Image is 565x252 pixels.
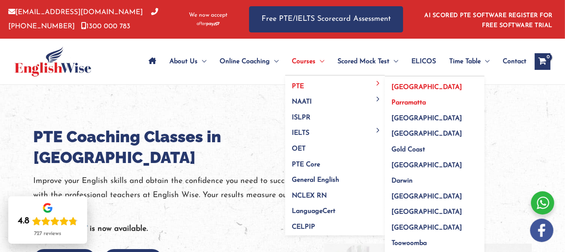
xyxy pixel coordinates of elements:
[18,215,29,227] div: 4.8
[90,225,148,233] b: is now available.
[198,47,206,76] span: Menu Toggle
[292,224,315,230] span: CELPIP
[220,47,270,76] span: Online Coaching
[34,174,324,216] p: Improve your English skills and obtain the confidence you need to succeed with the professional t...
[213,47,285,76] a: Online CoachingMenu Toggle
[391,162,462,169] span: [GEOGRAPHIC_DATA]
[292,114,311,121] span: ISLPR
[420,6,557,33] aside: Header Widget 1
[391,209,462,215] span: [GEOGRAPHIC_DATA]
[285,185,385,201] a: NCLEX RN
[292,177,339,183] span: General English
[391,193,462,200] span: [GEOGRAPHIC_DATA]
[385,77,484,92] a: [GEOGRAPHIC_DATA]
[425,12,553,29] a: AI SCORED PTE SOFTWARE REGISTER FOR FREE SOFTWARE TRIAL
[142,47,526,76] nav: Site Navigation: Main Menu
[285,47,331,76] a: CoursesMenu Toggle
[385,124,484,139] a: [GEOGRAPHIC_DATA]
[285,76,385,91] a: PTEMenu Toggle
[197,22,220,26] img: Afterpay-Logo
[249,6,403,32] a: Free PTE/IELTS Scorecard Assessment
[292,99,312,105] span: NAATI
[391,84,462,91] span: [GEOGRAPHIC_DATA]
[411,47,436,76] span: ELICOS
[18,215,78,227] div: Rating: 4.8 out of 5
[496,47,526,76] a: Contact
[443,47,496,76] a: Time TableMenu Toggle
[270,47,279,76] span: Menu Toggle
[503,47,526,76] span: Contact
[530,219,553,242] img: white-facebook.png
[385,217,484,233] a: [GEOGRAPHIC_DATA]
[169,47,198,76] span: About Us
[385,139,484,155] a: Gold Coast
[391,115,462,122] span: [GEOGRAPHIC_DATA]
[34,126,324,168] h1: PTE Coaching Classes in [GEOGRAPHIC_DATA]
[449,47,481,76] span: Time Table
[285,138,385,154] a: OET
[535,53,550,70] a: View Shopping Cart, empty
[374,97,383,101] span: Menu Toggle
[285,91,385,107] a: NAATIMenu Toggle
[391,131,462,137] span: [GEOGRAPHIC_DATA]
[292,146,306,152] span: OET
[391,99,426,106] span: Parramatta
[481,47,489,76] span: Menu Toggle
[405,47,443,76] a: ELICOS
[391,146,425,153] span: Gold Coast
[338,47,389,76] span: Scored Mock Test
[374,128,383,133] span: Menu Toggle
[285,107,385,123] a: ISLPR
[34,230,61,237] div: 727 reviews
[81,23,130,30] a: 1300 000 783
[391,225,462,231] span: [GEOGRAPHIC_DATA]
[292,47,316,76] span: Courses
[292,208,335,215] span: LanguageCert
[391,178,413,184] span: Darwin
[374,82,383,86] span: Menu Toggle
[285,201,385,217] a: LanguageCert
[8,9,143,16] a: [EMAIL_ADDRESS][DOMAIN_NAME]
[15,47,91,77] img: cropped-ew-logo
[385,155,484,170] a: [GEOGRAPHIC_DATA]
[189,11,227,20] span: We now accept
[292,193,327,199] span: NCLEX RN
[385,170,484,186] a: Darwin
[8,9,158,30] a: [PHONE_NUMBER]
[163,47,213,76] a: About UsMenu Toggle
[285,216,385,235] a: CELPIP
[391,240,427,247] span: Toowoomba
[292,161,320,168] span: PTE Core
[385,186,484,202] a: [GEOGRAPHIC_DATA]
[331,47,405,76] a: Scored Mock TestMenu Toggle
[316,47,324,76] span: Menu Toggle
[292,83,304,90] span: PTE
[385,92,484,108] a: Parramatta
[385,202,484,217] a: [GEOGRAPHIC_DATA]
[385,233,484,249] a: Toowoomba
[285,170,385,185] a: General English
[292,130,309,136] span: IELTS
[285,123,385,138] a: IELTSMenu Toggle
[385,108,484,124] a: [GEOGRAPHIC_DATA]
[389,47,398,76] span: Menu Toggle
[285,154,385,170] a: PTE Core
